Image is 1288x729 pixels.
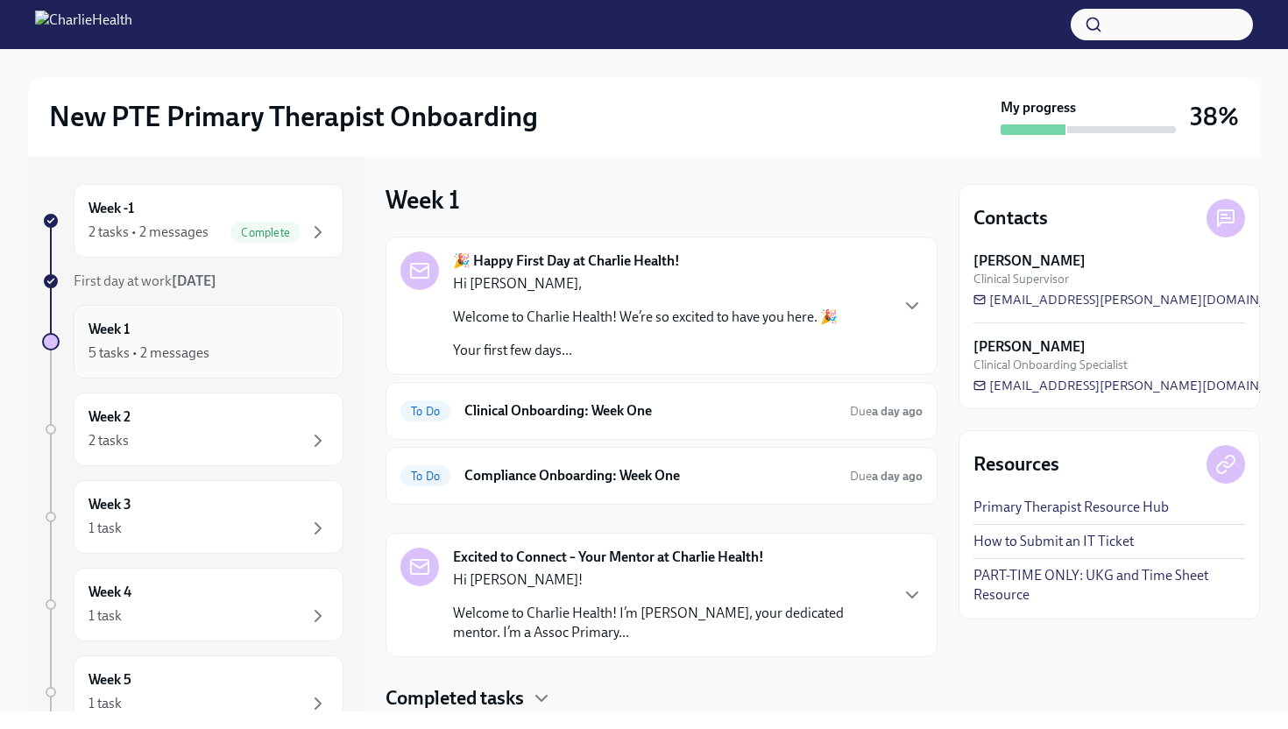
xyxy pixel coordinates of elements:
h3: 38% [1190,101,1239,132]
strong: Excited to Connect – Your Mentor at Charlie Health! [453,548,764,567]
div: 1 task [88,694,122,713]
img: CharlieHealth [35,11,132,39]
span: Due [850,404,923,419]
a: Week 31 task [42,480,343,554]
h6: Week 3 [88,495,131,514]
p: Hi [PERSON_NAME]! [453,570,888,590]
p: Welcome to Charlie Health! We’re so excited to have you here. 🎉 [453,308,838,327]
h3: Week 1 [386,184,460,216]
h6: Compliance Onboarding: Week One [464,466,836,485]
a: To DoCompliance Onboarding: Week OneDuea day ago [400,462,923,490]
h6: Week 4 [88,583,131,602]
strong: 🎉 Happy First Day at Charlie Health! [453,251,680,271]
a: Week -12 tasks • 2 messagesComplete [42,184,343,258]
a: First day at work[DATE] [42,272,343,291]
span: First day at work [74,272,216,289]
h6: Clinical Onboarding: Week One [464,401,836,421]
p: Welcome to Charlie Health! I’m [PERSON_NAME], your dedicated mentor. I’m a Assoc Primary... [453,604,888,642]
span: Clinical Supervisor [973,271,1069,287]
div: 2 tasks [88,431,129,450]
h4: Resources [973,451,1059,478]
span: September 7th, 2025 09:00 [850,403,923,420]
span: To Do [400,470,450,483]
span: Complete [230,226,301,239]
a: Week 22 tasks [42,393,343,466]
strong: [PERSON_NAME] [973,251,1086,271]
strong: [DATE] [172,272,216,289]
strong: a day ago [872,404,923,419]
p: Your first few days... [453,341,838,360]
h6: Week 5 [88,670,131,690]
strong: a day ago [872,469,923,484]
p: Hi [PERSON_NAME], [453,274,838,294]
span: Due [850,469,923,484]
h6: Week 2 [88,407,131,427]
span: To Do [400,405,450,418]
span: September 7th, 2025 09:00 [850,468,923,485]
strong: [PERSON_NAME] [973,337,1086,357]
h6: Week -1 [88,199,134,218]
a: PART-TIME ONLY: UKG and Time Sheet Resource [973,566,1245,605]
div: 5 tasks • 2 messages [88,343,209,363]
div: Completed tasks [386,685,938,711]
div: 1 task [88,606,122,626]
a: To DoClinical Onboarding: Week OneDuea day ago [400,397,923,425]
a: Primary Therapist Resource Hub [973,498,1169,517]
h2: New PTE Primary Therapist Onboarding [49,99,538,134]
h4: Contacts [973,205,1048,231]
h6: Week 1 [88,320,130,339]
h4: Completed tasks [386,685,524,711]
a: Week 41 task [42,568,343,641]
span: Clinical Onboarding Specialist [973,357,1128,373]
div: 1 task [88,519,122,538]
a: How to Submit an IT Ticket [973,532,1134,551]
strong: My progress [1001,98,1076,117]
div: 2 tasks • 2 messages [88,223,209,242]
a: Week 15 tasks • 2 messages [42,305,343,379]
a: Week 51 task [42,655,343,729]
